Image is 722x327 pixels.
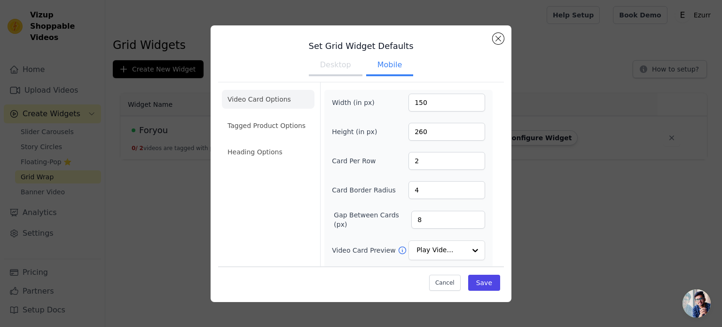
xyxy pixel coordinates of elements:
button: Close modal [493,33,504,44]
label: Card Border Radius [332,185,396,195]
button: Desktop [309,56,362,76]
label: Video Card Preview [332,246,397,255]
button: Mobile [366,56,413,76]
h3: Set Grid Widget Defaults [218,40,504,52]
label: Height (in px) [332,127,383,136]
li: Heading Options [222,143,314,161]
li: Video Card Options [222,90,314,109]
button: Save [468,275,500,291]
label: Gap Between Cards (px) [334,210,411,229]
label: Card Per Row [332,156,383,166]
li: Tagged Product Options [222,116,314,135]
div: Open chat [683,289,711,318]
label: Width (in px) [332,98,383,107]
button: Cancel [429,275,461,291]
